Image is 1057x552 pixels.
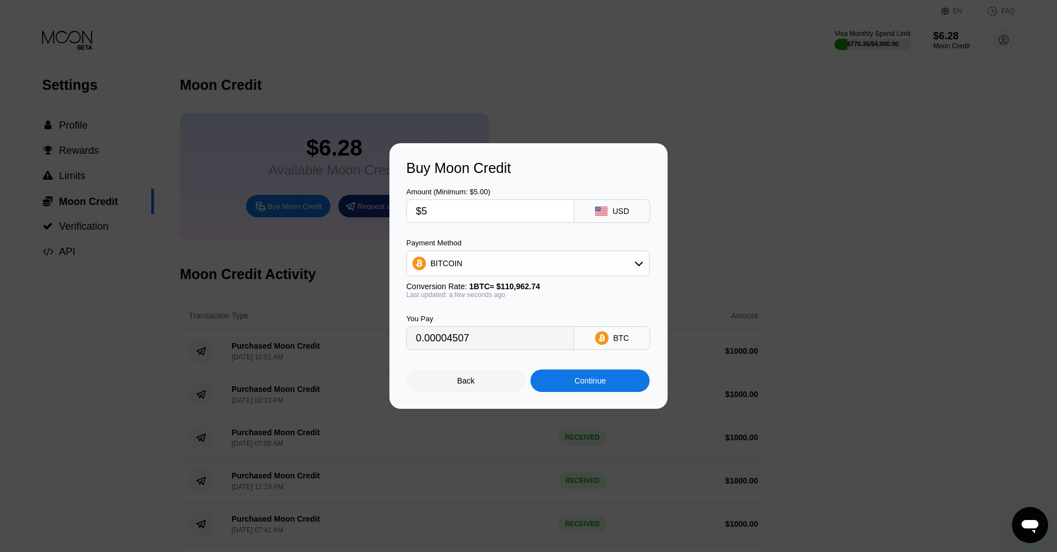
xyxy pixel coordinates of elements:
[530,369,650,392] div: Continue
[406,160,651,176] div: Buy Moon Credit
[574,376,606,385] div: Continue
[457,376,475,385] div: Back
[407,252,649,275] div: BITCOIN
[613,207,629,216] div: USD
[1012,507,1048,543] iframe: Button to launch messaging window
[406,369,525,392] div: Back
[416,200,565,222] input: $0.00
[406,282,650,291] div: Conversion Rate:
[613,334,629,343] div: BTC
[469,282,540,291] span: 1 BTC ≈ $110,962.74
[406,291,650,299] div: Last updated: a few seconds ago
[406,188,574,196] div: Amount (Minimum: $5.00)
[406,314,574,323] div: You Pay
[430,259,462,268] div: BITCOIN
[406,239,650,247] div: Payment Method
